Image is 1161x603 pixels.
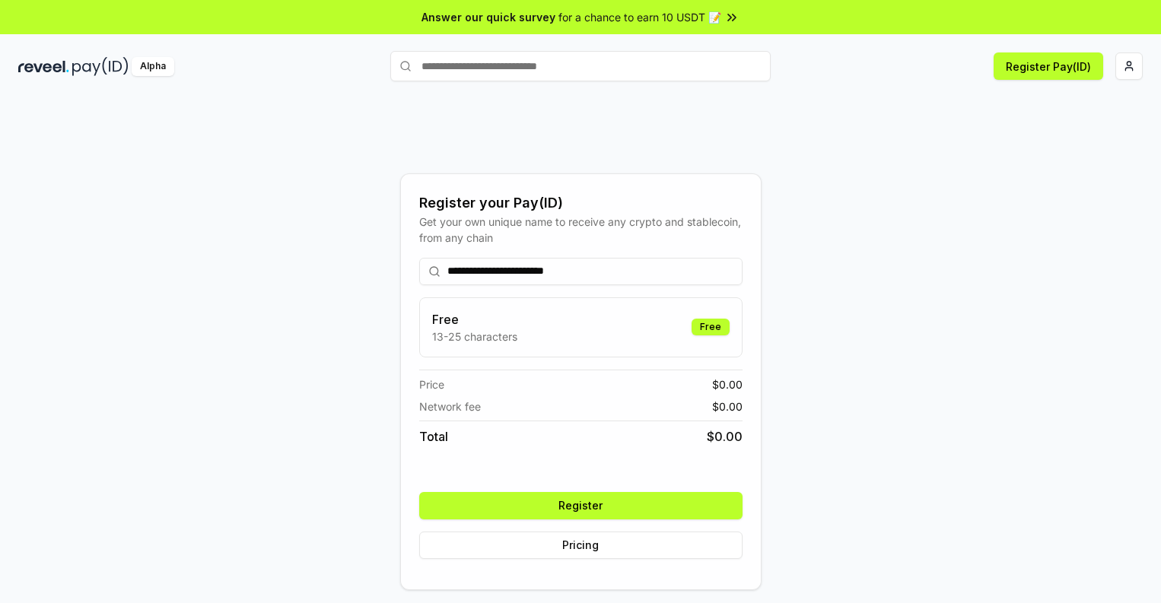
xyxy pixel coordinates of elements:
[707,427,743,446] span: $ 0.00
[419,492,743,519] button: Register
[419,376,444,392] span: Price
[419,532,743,559] button: Pricing
[419,427,448,446] span: Total
[712,376,743,392] span: $ 0.00
[72,57,129,76] img: pay_id
[419,192,743,214] div: Register your Pay(ID)
[558,9,721,25] span: for a chance to earn 10 USDT 📝
[419,214,743,246] div: Get your own unique name to receive any crypto and stablecoin, from any chain
[712,398,743,414] span: $ 0.00
[692,319,730,335] div: Free
[132,57,174,76] div: Alpha
[432,310,517,328] h3: Free
[432,328,517,344] p: 13-25 characters
[419,398,481,414] span: Network fee
[421,9,555,25] span: Answer our quick survey
[994,52,1103,80] button: Register Pay(ID)
[18,57,69,76] img: reveel_dark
